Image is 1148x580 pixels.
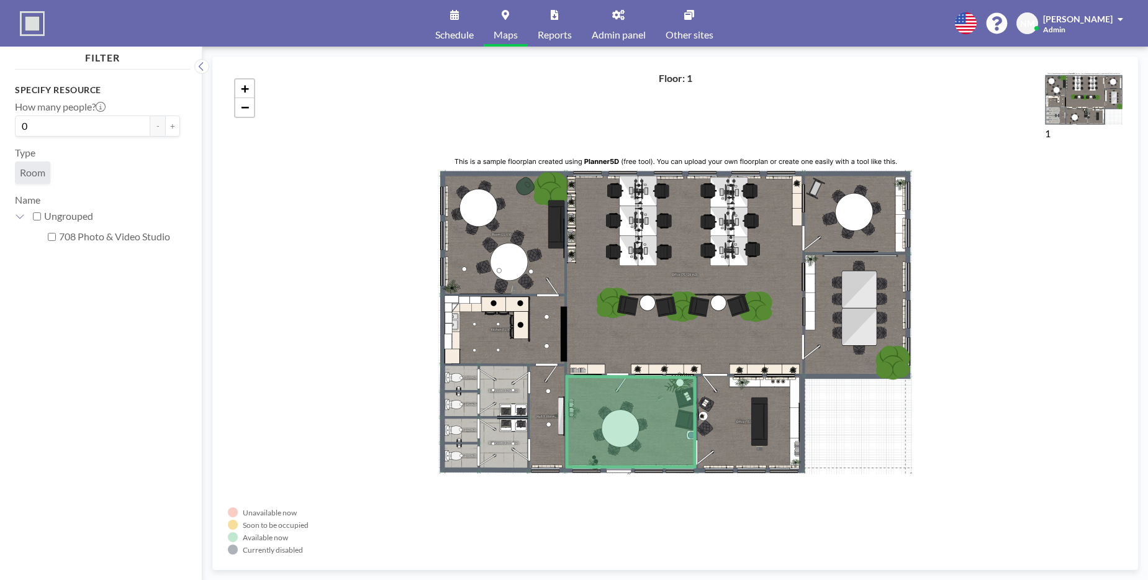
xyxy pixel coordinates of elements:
label: Name [15,194,40,206]
span: Maps [494,30,518,40]
label: Type [15,147,35,159]
label: 708 Photo & Video Studio [59,230,180,243]
div: Soon to be occupied [243,520,309,530]
label: 1 [1045,127,1051,139]
div: Unavailable now [243,508,297,517]
label: How many people? [15,101,106,113]
a: Zoom in [235,79,254,98]
h4: FILTER [15,47,190,64]
span: Admin [1043,25,1065,34]
img: ExemplaryFloorPlanRoomzilla.png [1045,72,1123,125]
button: + [165,116,180,137]
span: Room [20,166,45,179]
a: Zoom out [235,98,254,117]
img: organization-logo [20,11,45,36]
span: Admin panel [592,30,646,40]
div: Currently disabled [243,545,303,555]
span: [PERSON_NAME] [1043,14,1113,24]
h4: Floor: 1 [659,72,692,84]
span: NM [1020,18,1035,29]
label: Ungrouped [44,210,180,222]
span: Other sites [666,30,713,40]
span: Schedule [435,30,474,40]
span: − [241,99,249,115]
h3: Specify resource [15,84,180,96]
div: Available now [243,533,288,542]
button: - [150,116,165,137]
span: + [241,81,249,96]
span: Reports [538,30,572,40]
